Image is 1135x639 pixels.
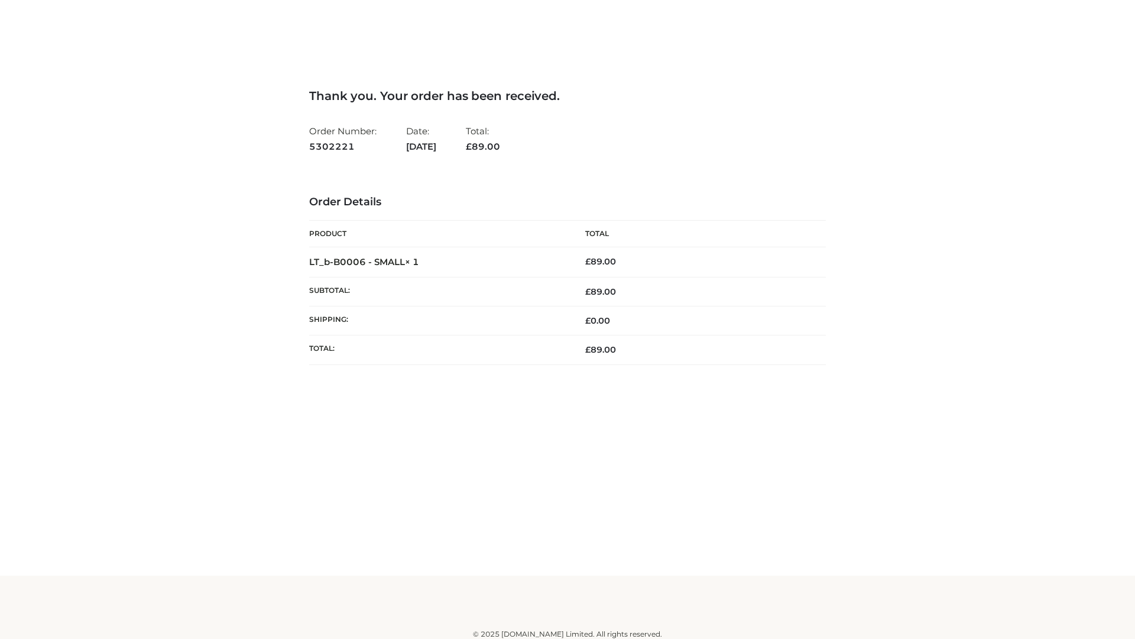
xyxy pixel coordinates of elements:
[405,256,419,267] strong: × 1
[406,121,436,157] li: Date:
[567,221,826,247] th: Total
[309,256,419,267] strong: LT_b-B0006 - SMALL
[309,277,567,306] th: Subtotal:
[585,286,591,297] span: £
[585,315,610,326] bdi: 0.00
[406,139,436,154] strong: [DATE]
[309,221,567,247] th: Product
[466,141,500,152] span: 89.00
[309,306,567,335] th: Shipping:
[585,256,591,267] span: £
[585,286,616,297] span: 89.00
[309,121,377,157] li: Order Number:
[309,335,567,364] th: Total:
[585,256,616,267] bdi: 89.00
[466,141,472,152] span: £
[466,121,500,157] li: Total:
[309,139,377,154] strong: 5302221
[585,344,591,355] span: £
[585,344,616,355] span: 89.00
[585,315,591,326] span: £
[309,89,826,103] h3: Thank you. Your order has been received.
[309,196,826,209] h3: Order Details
